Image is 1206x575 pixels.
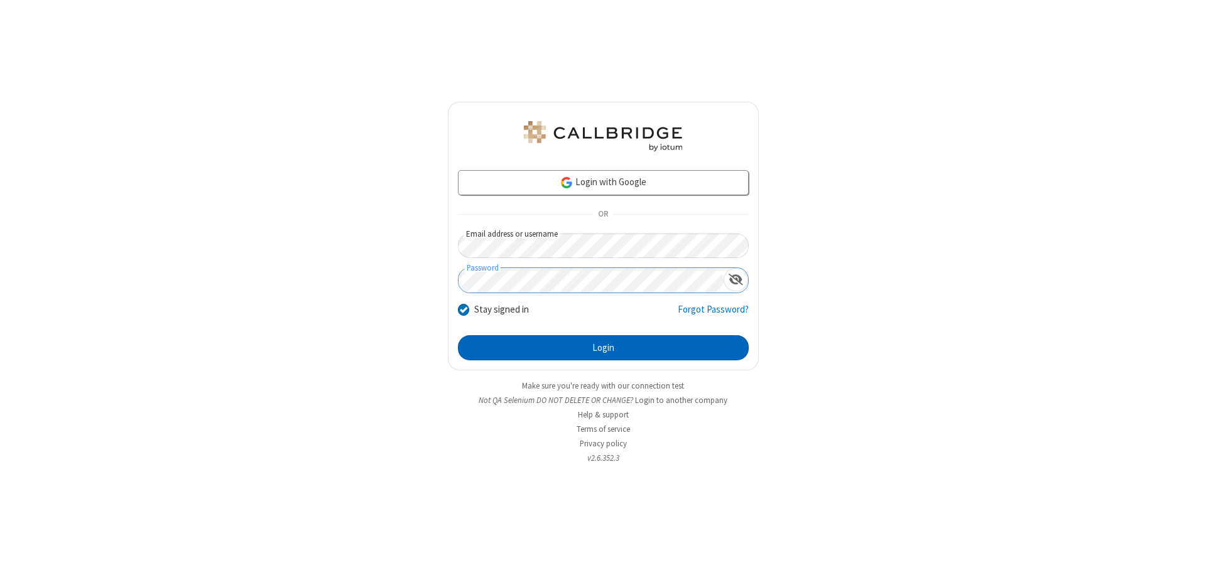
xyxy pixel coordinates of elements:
a: Help & support [578,409,629,420]
a: Login with Google [458,170,749,195]
a: Make sure you're ready with our connection test [522,380,684,391]
a: Forgot Password? [678,303,749,326]
a: Terms of service [577,424,630,434]
a: Privacy policy [580,438,627,449]
label: Stay signed in [474,303,529,317]
div: Show password [724,268,748,291]
li: v2.6.352.3 [448,452,759,464]
button: Login to another company [635,394,727,406]
button: Login [458,335,749,360]
span: OR [593,206,613,223]
input: Password [459,268,724,293]
input: Email address or username [458,234,749,258]
img: QA Selenium DO NOT DELETE OR CHANGE [521,121,685,151]
li: Not QA Selenium DO NOT DELETE OR CHANGE? [448,394,759,406]
img: google-icon.png [560,176,573,190]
